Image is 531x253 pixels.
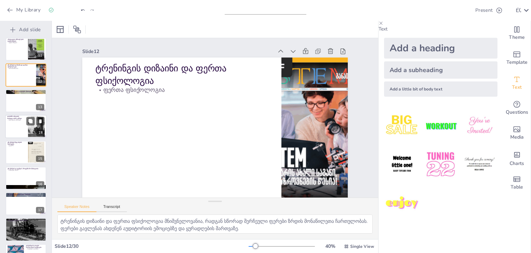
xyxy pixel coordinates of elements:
[36,130,45,136] div: 14
[6,192,46,215] div: 17
[503,46,531,71] div: Add ready made slides
[6,38,46,61] div: 11
[8,92,44,94] p: ზრდასრულების სწავლება
[26,248,44,250] p: პრაქტიკული დავალებები
[100,50,274,93] p: ტრენინგის დიზაინი და ფერთა ფსიქოლოგია
[8,145,26,147] p: უკუკავშირი
[36,156,44,162] div: 15
[384,38,497,59] div: Add a heading
[8,169,44,171] p: მონაწილეთა ჩართვა
[8,68,34,69] p: ფერთა ფსიქოლოგია
[26,117,35,125] button: Duplicate Slide
[57,215,373,234] textarea: ტრენინგის დიზაინი და ფერთა ფსიქოლოგია მნიშვნელოვანია, რადგან სწორად შერჩეული ფერები ზრდის მონაწილ...
[503,21,531,46] div: Change the overall theme
[36,181,44,187] div: 16
[384,147,420,183] img: 4.jpeg
[503,171,531,195] div: Add a table
[322,243,338,250] div: 40 %
[36,117,45,125] button: Delete Slide
[6,141,46,164] div: 15
[379,26,503,32] p: Text
[516,8,522,13] div: e c
[6,167,46,190] div: 16
[6,63,46,86] div: 12
[8,64,34,68] p: ტრენინგის დიზაინი და ფერთა ფსიქოლოგია
[6,218,46,241] div: 18
[506,108,528,116] span: Questions
[8,193,44,195] p: ტრენინგის ეფექტურობის შეფასება
[48,7,70,14] div: Saved
[8,141,26,145] p: ტრენინგის შეფასების მეთოდები
[473,3,504,17] button: Present
[506,59,528,66] span: Template
[57,204,96,212] button: Speaker Notes
[384,81,497,97] div: Add a little bit of body text
[7,119,26,121] p: ინტერაქტიული ელემენტები
[55,24,66,35] div: Layout
[5,115,47,138] div: 14
[8,38,26,42] p: კრიტიკული აზროვნების გაუმჯობესება
[350,244,374,249] span: Single View
[8,167,44,169] p: ტრენინგის დაგეგმვის პროცესში მონაწილეობა
[516,3,522,17] button: e c
[503,121,531,146] div: Add images, graphics, shapes or video
[5,5,43,16] button: My Library
[90,34,280,61] div: Slide 12
[462,108,497,144] img: 3.jpeg
[36,78,44,85] div: 12
[462,147,497,183] img: 6.jpeg
[509,34,525,41] span: Theme
[511,183,523,191] span: Table
[225,5,299,15] input: Insert title
[36,52,44,59] div: 11
[384,185,420,221] img: 7.jpeg
[8,221,44,223] p: აზრების გაზიარება
[99,73,271,99] p: ფერთა ფსიქოლოგია
[512,84,522,91] span: Text
[26,245,44,248] p: ტრენინგის სესიების სასარგებლო ტექნიკები
[8,219,44,221] p: ტრენინგის სესიის დასრულება
[8,42,26,43] p: აქტიური სწავლება
[503,96,531,121] div: Get real-time input from your audience
[3,24,48,35] button: Add slide
[7,115,26,119] p: თანამშრომლების ჩართულობის გაზრდა
[6,89,46,112] div: 13
[8,195,44,197] p: მონიტორინგი
[36,207,44,213] div: 17
[55,243,249,250] div: Slide 12 / 30
[503,71,531,96] div: Add text boxes
[36,104,44,110] div: 13
[458,3,471,17] button: Export to PowerPoint
[423,147,459,183] img: 5.jpeg
[384,108,420,144] img: 1.jpeg
[96,204,127,212] button: Transcript
[8,90,44,92] p: ზრდასრულების სწავლების მითი და რეალობა
[510,133,524,141] span: Media
[423,108,459,144] img: 2.jpeg
[36,233,44,239] div: 18
[503,146,531,171] div: Add charts and graphs
[73,25,81,34] span: Position
[510,160,524,167] span: Charts
[384,61,497,79] div: Add a subheading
